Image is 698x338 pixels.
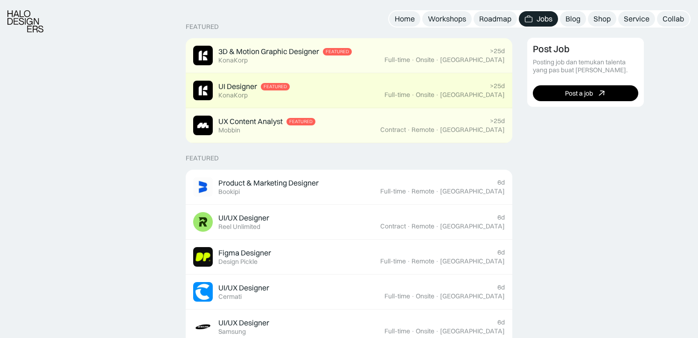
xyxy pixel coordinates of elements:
[435,56,439,64] div: ·
[264,84,287,90] div: Featured
[537,14,552,24] div: Jobs
[384,292,410,300] div: Full-time
[533,85,638,101] a: Post a job
[416,292,434,300] div: Onsite
[218,248,271,258] div: Figma Designer
[435,187,439,195] div: ·
[218,117,283,126] div: UX Content Analyst
[533,43,570,55] div: Post Job
[193,282,213,302] img: Job Image
[440,292,505,300] div: [GEOGRAPHIC_DATA]
[218,91,248,99] div: KonaKorp
[395,14,415,24] div: Home
[218,328,246,336] div: Samsung
[497,214,505,221] div: 6d
[411,91,415,99] div: ·
[380,222,406,230] div: Contract
[422,11,472,27] a: Workshops
[440,222,505,230] div: [GEOGRAPHIC_DATA]
[412,187,434,195] div: Remote
[411,292,415,300] div: ·
[479,14,511,24] div: Roadmap
[218,213,269,223] div: UI/UX Designer
[565,90,593,97] div: Post a job
[440,126,505,134] div: [GEOGRAPHIC_DATA]
[440,257,505,265] div: [GEOGRAPHIC_DATA]
[407,222,411,230] div: ·
[624,14,649,24] div: Service
[326,49,349,55] div: Featured
[218,56,248,64] div: KonaKorp
[663,14,684,24] div: Collab
[593,14,611,24] div: Shop
[193,81,213,100] img: Job Image
[440,91,505,99] div: [GEOGRAPHIC_DATA]
[435,91,439,99] div: ·
[186,108,512,143] a: Job ImageUX Content AnalystFeaturedMobbin>25dContract·Remote·[GEOGRAPHIC_DATA]
[440,187,505,195] div: [GEOGRAPHIC_DATA]
[218,188,240,196] div: Bookipi
[384,91,410,99] div: Full-time
[428,14,466,24] div: Workshops
[497,248,505,256] div: 6d
[389,11,420,27] a: Home
[407,257,411,265] div: ·
[618,11,655,27] a: Service
[218,258,258,266] div: Design Pickle
[412,126,434,134] div: Remote
[490,117,505,125] div: >25d
[218,47,319,56] div: 3D & Motion Graphic Designer
[193,212,213,232] img: Job Image
[519,11,558,27] a: Jobs
[218,318,269,328] div: UI/UX Designer
[416,91,434,99] div: Onsite
[289,119,313,124] div: Featured
[588,11,616,27] a: Shop
[193,177,213,197] img: Job Image
[193,317,213,337] img: Job Image
[186,275,512,310] a: Job ImageUI/UX DesignerCermati6dFull-time·Onsite·[GEOGRAPHIC_DATA]
[565,14,580,24] div: Blog
[193,247,213,267] img: Job Image
[186,170,512,205] a: Job ImageProduct & Marketing DesignerBookipi6dFull-time·Remote·[GEOGRAPHIC_DATA]
[412,222,434,230] div: Remote
[435,327,439,335] div: ·
[490,82,505,90] div: >25d
[435,257,439,265] div: ·
[411,56,415,64] div: ·
[218,283,269,293] div: UI/UX Designer
[384,327,410,335] div: Full-time
[380,126,406,134] div: Contract
[186,240,512,275] a: Job ImageFigma DesignerDesign Pickle6dFull-time·Remote·[GEOGRAPHIC_DATA]
[218,82,257,91] div: UI Designer
[435,292,439,300] div: ·
[416,327,434,335] div: Onsite
[411,327,415,335] div: ·
[384,56,410,64] div: Full-time
[186,38,512,73] a: Job Image3D & Motion Graphic DesignerFeaturedKonaKorp>25dFull-time·Onsite·[GEOGRAPHIC_DATA]
[560,11,586,27] a: Blog
[497,179,505,186] div: 6d
[440,56,505,64] div: [GEOGRAPHIC_DATA]
[186,73,512,108] a: Job ImageUI DesignerFeaturedKonaKorp>25dFull-time·Onsite·[GEOGRAPHIC_DATA]
[533,58,638,74] div: Posting job dan temukan talenta yang pas buat [PERSON_NAME].
[186,205,512,240] a: Job ImageUI/UX DesignerReel Unlimited6dContract·Remote·[GEOGRAPHIC_DATA]
[657,11,690,27] a: Collab
[416,56,434,64] div: Onsite
[474,11,517,27] a: Roadmap
[218,178,319,188] div: Product & Marketing Designer
[193,46,213,65] img: Job Image
[435,126,439,134] div: ·
[490,47,505,55] div: >25d
[497,283,505,291] div: 6d
[218,293,242,301] div: Cermati
[440,327,505,335] div: [GEOGRAPHIC_DATA]
[193,116,213,135] img: Job Image
[407,126,411,134] div: ·
[412,257,434,265] div: Remote
[218,223,260,231] div: Reel Unlimited
[186,23,219,31] div: Featured
[186,154,219,162] div: Featured
[380,187,406,195] div: Full-time
[380,257,406,265] div: Full-time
